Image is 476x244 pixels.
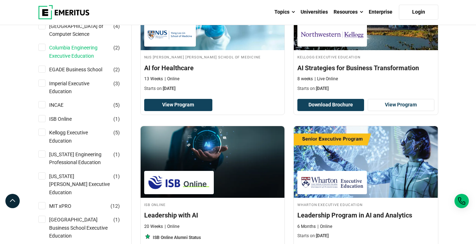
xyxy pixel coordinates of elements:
p: ISB Online Alumni Status [153,235,201,241]
p: Online [317,224,332,230]
h4: Kellogg Executive Education [297,54,434,60]
p: Starts on: [144,86,281,92]
h4: Leadership with AI [144,211,281,220]
p: 8 weeks [297,76,313,82]
span: 1 [115,217,118,223]
span: ( ) [113,129,120,137]
h4: Leadership Program in AI and Analytics [297,211,434,220]
a: Login [399,5,438,20]
img: Kellogg Executive Education [301,27,363,43]
a: INCAE [49,101,78,109]
p: 6 Months [297,224,316,230]
a: Imperial Executive Education [49,80,124,96]
span: ( ) [113,216,120,224]
span: ( ) [113,66,120,73]
span: ( ) [113,101,120,109]
img: Leadership Program in AI and Analytics | Online AI and Machine Learning Course [294,126,438,198]
span: 5 [115,130,118,135]
img: Leadership with AI | Online AI and Machine Learning Course [141,126,285,198]
a: [GEOGRAPHIC_DATA] Business School Executive Education [49,216,124,240]
a: MIT xPRO [49,202,86,210]
a: ISB Online [49,115,86,123]
a: [US_STATE] Engineering Professional Education [49,150,124,167]
button: Download Brochure [297,99,364,111]
span: ( ) [113,44,120,52]
p: Starts on: [297,86,434,92]
span: ( ) [113,115,120,123]
img: Wharton Executive Education [301,174,363,191]
p: Online [165,76,179,82]
a: View Program [144,99,213,111]
span: 12 [112,203,118,209]
a: AI and Machine Learning Course by Wharton Executive Education - September 25, 2025 Wharton Execut... [294,126,438,243]
img: ISB Online [148,174,210,191]
span: 1 [115,116,118,122]
h4: AI for Healthcare [144,63,281,72]
p: Live Online [315,76,338,82]
span: [DATE] [163,86,175,91]
p: Online [165,224,179,230]
span: 1 [115,173,118,179]
span: [DATE] [316,233,329,238]
span: 5 [115,102,118,108]
a: View Program [368,99,434,111]
span: 2 [115,45,118,51]
span: ( ) [113,172,120,180]
p: Starts on: [297,233,434,239]
a: Columbia Engineering Executive Education [49,44,124,60]
h4: NUS [PERSON_NAME] [PERSON_NAME] School of Medicine [144,54,281,60]
span: ( ) [113,150,120,158]
img: NUS Yong Loo Lin School of Medicine [148,27,192,43]
a: Kellogg Executive Education [49,129,124,145]
span: ( ) [110,202,120,210]
h4: Wharton Executive Education [297,201,434,207]
a: [US_STATE] [PERSON_NAME] Executive Education [49,172,124,196]
span: ( ) [113,22,120,30]
p: 13 Weeks [144,76,163,82]
span: 1 [115,152,118,157]
a: [GEOGRAPHIC_DATA] of Computer Science [49,22,124,38]
span: ( ) [113,80,120,87]
span: 2 [115,67,118,72]
span: 4 [115,23,118,29]
span: [DATE] [316,86,329,91]
h4: ISB Online [144,201,281,207]
span: 3 [115,81,118,86]
a: EGADE Business School [49,66,117,73]
h4: AI Strategies for Business Transformation [297,63,434,72]
p: 20 Weeks [144,224,163,230]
